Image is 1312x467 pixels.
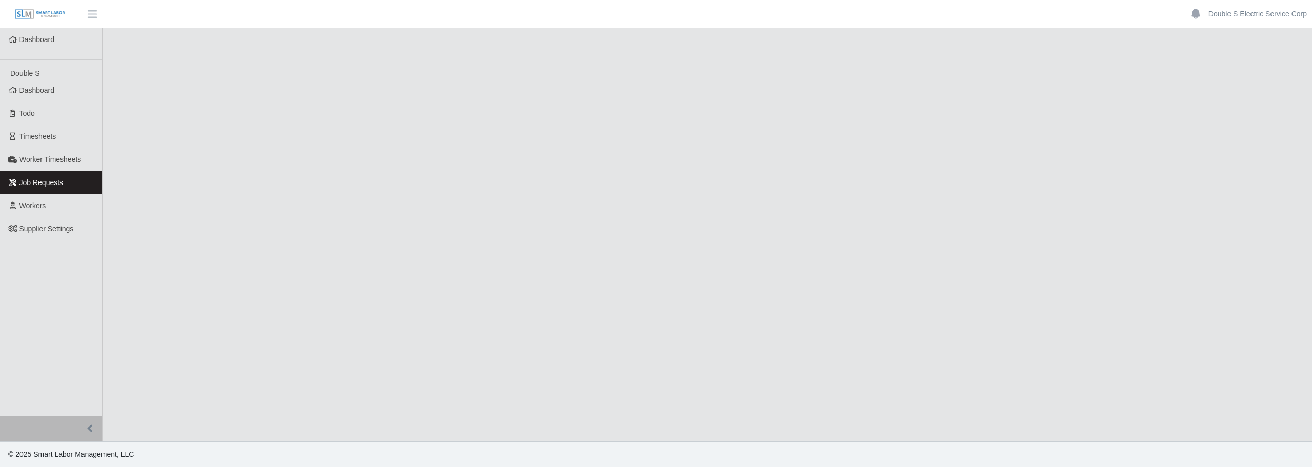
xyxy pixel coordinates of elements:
[19,178,64,187] span: Job Requests
[19,201,46,210] span: Workers
[14,9,66,20] img: SLM Logo
[10,69,40,77] span: Double S
[19,225,74,233] span: Supplier Settings
[19,86,55,94] span: Dashboard
[19,109,35,117] span: Todo
[19,155,81,164] span: Worker Timesheets
[19,132,56,140] span: Timesheets
[19,35,55,44] span: Dashboard
[8,450,134,458] span: © 2025 Smart Labor Management, LLC
[1208,9,1307,19] a: Double S Electric Service Corp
